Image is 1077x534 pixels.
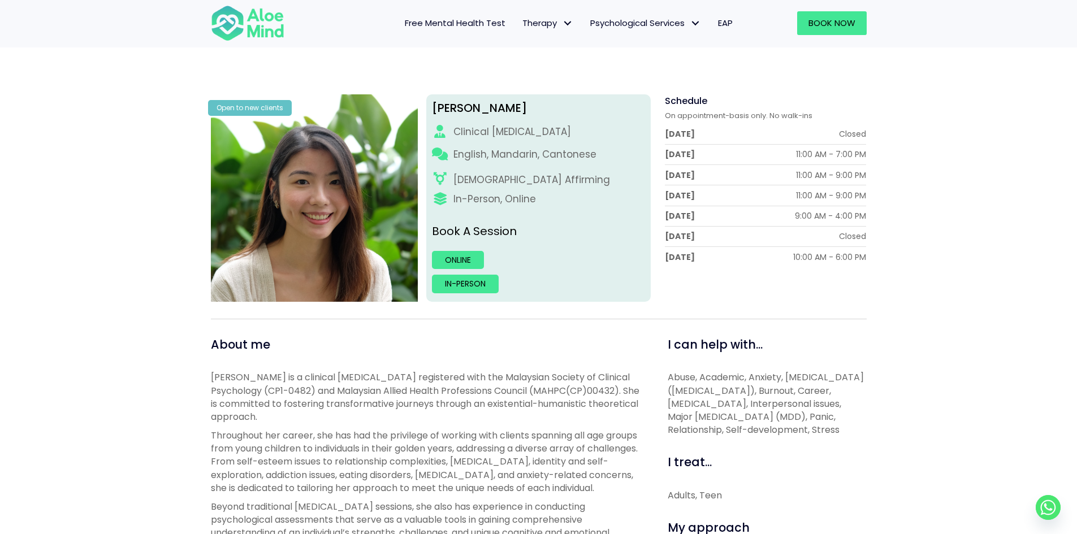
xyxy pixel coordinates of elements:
span: I treat... [668,454,712,470]
span: Psychological Services [590,17,701,29]
span: Book Now [808,17,855,29]
div: Adults, Teen [668,489,867,502]
div: [DATE] [665,170,695,181]
span: EAP [718,17,733,29]
span: I can help with... [668,336,763,353]
img: Aloe mind Logo [211,5,284,42]
div: [PERSON_NAME] [432,100,645,116]
div: [DATE] [665,190,695,201]
div: [DATE] [665,231,695,242]
div: 9:00 AM - 4:00 PM [795,210,866,222]
div: In-Person, Online [453,192,536,206]
a: Free Mental Health Test [396,11,514,35]
a: Whatsapp [1036,495,1061,520]
div: 11:00 AM - 9:00 PM [796,170,866,181]
a: Book Now [797,11,867,35]
a: Psychological ServicesPsychological Services: submenu [582,11,710,35]
span: Free Mental Health Test [405,17,505,29]
div: 10:00 AM - 6:00 PM [793,251,866,263]
a: EAP [710,11,741,35]
span: Therapy: submenu [560,15,576,32]
div: [DATE] [665,251,695,263]
a: Online [432,251,484,269]
span: Therapy [522,17,573,29]
div: Closed [839,128,866,140]
div: Open to new clients [208,100,292,115]
span: Schedule [665,94,707,107]
span: Psychological Services: submenu [687,15,704,32]
a: TherapyTherapy: submenu [514,11,582,35]
p: [PERSON_NAME] is a clinical [MEDICAL_DATA] registered with the Malaysian Society of Clinical Psyc... [211,371,642,423]
img: Peggy Clin Psych [211,94,418,302]
span: On appointment-basis only. No walk-ins [665,110,812,121]
p: English, Mandarin, Cantonese [453,147,596,162]
p: Book A Session [432,223,645,240]
span: Abuse, Academic, Anxiety, [MEDICAL_DATA] ([MEDICAL_DATA]), Burnout, Career, [MEDICAL_DATA], Inter... [668,371,864,436]
div: 11:00 AM - 9:00 PM [796,190,866,201]
span: About me [211,336,270,353]
div: 11:00 AM - 7:00 PM [796,149,866,160]
div: [DATE] [665,210,695,222]
div: Clinical [MEDICAL_DATA] [453,125,571,139]
div: Closed [839,231,866,242]
nav: Menu [299,11,741,35]
div: [DATE] [665,128,695,140]
div: [DEMOGRAPHIC_DATA] Affirming [453,173,610,187]
p: Throughout her career, she has had the privilege of working with clients spanning all age groups ... [211,429,642,494]
div: [DATE] [665,149,695,160]
a: In-person [432,275,499,293]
